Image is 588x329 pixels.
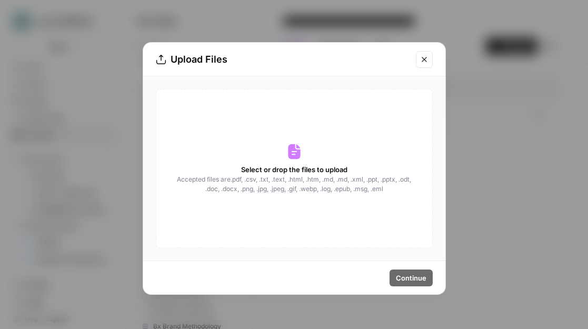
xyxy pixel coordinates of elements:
[416,51,433,68] button: Close modal
[156,52,410,67] div: Upload Files
[396,273,426,283] span: Continue
[241,164,347,175] span: Select or drop the files to upload
[176,175,412,194] span: Accepted files are .pdf, .csv, .txt, .text, .html, .htm, .md, .md, .xml, .ppt, .pptx, .odt, .doc,...
[390,270,433,286] button: Continue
